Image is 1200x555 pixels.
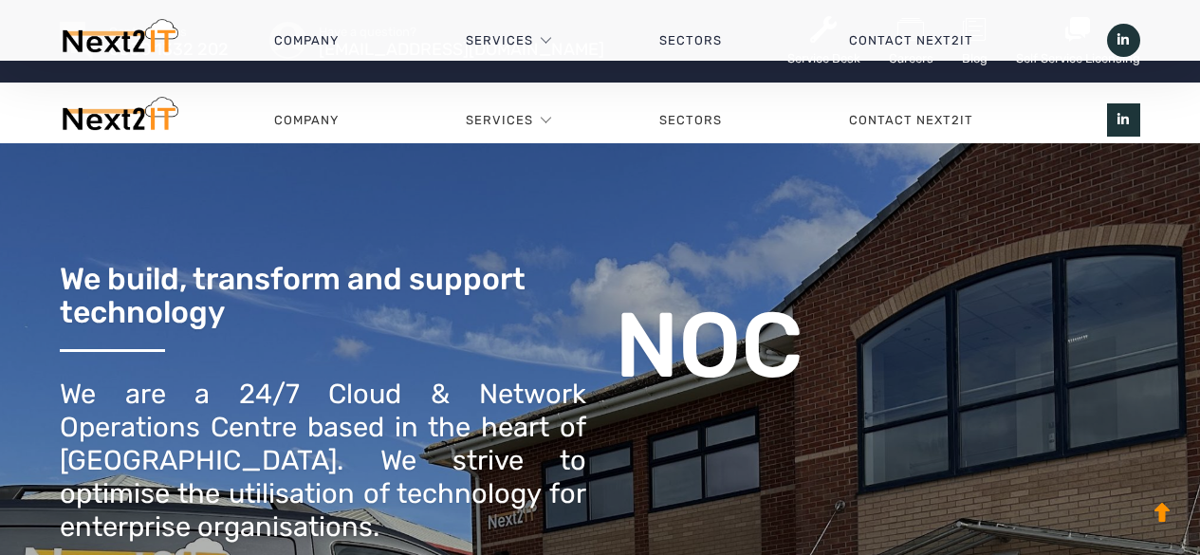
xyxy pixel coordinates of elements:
[60,263,585,329] h3: We build, transform and support technology
[597,92,786,149] a: Sectors
[60,378,585,543] div: We are a 24/7 Cloud & Network Operations Centre based in the heart of [GEOGRAPHIC_DATA]. We striv...
[615,291,803,400] b: NOC
[60,19,178,62] img: Next2IT
[785,12,1037,69] a: Contact Next2IT
[211,92,402,149] a: Company
[466,12,533,69] a: Services
[785,92,1037,149] a: Contact Next2IT
[60,97,178,139] img: Next2IT
[211,12,402,69] a: Company
[597,12,786,69] a: Sectors
[466,92,533,149] a: Services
